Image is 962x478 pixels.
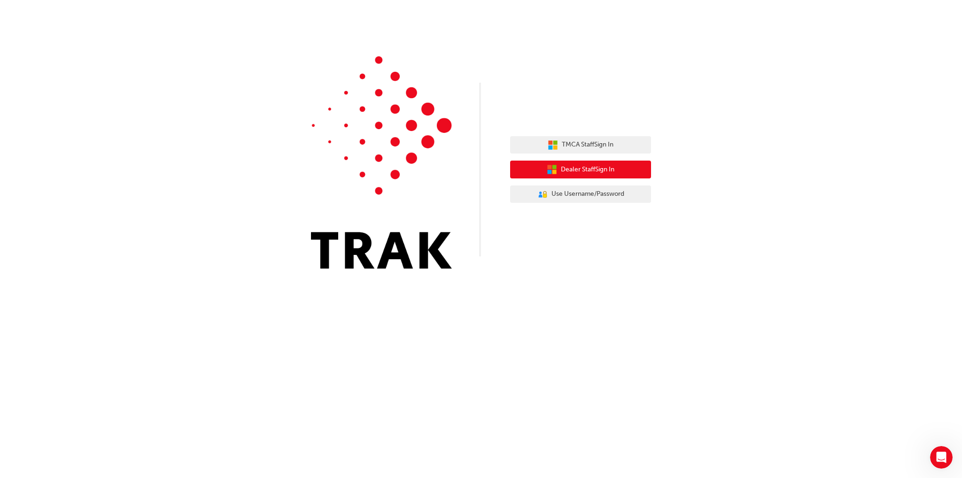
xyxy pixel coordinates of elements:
button: Use Username/Password [510,185,651,203]
span: Use Username/Password [551,189,624,200]
span: TMCA Staff Sign In [562,139,613,150]
img: Trak [311,56,452,269]
button: TMCA StaffSign In [510,136,651,154]
span: Dealer Staff Sign In [561,164,614,175]
iframe: Intercom live chat [930,446,953,469]
button: Dealer StaffSign In [510,161,651,178]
